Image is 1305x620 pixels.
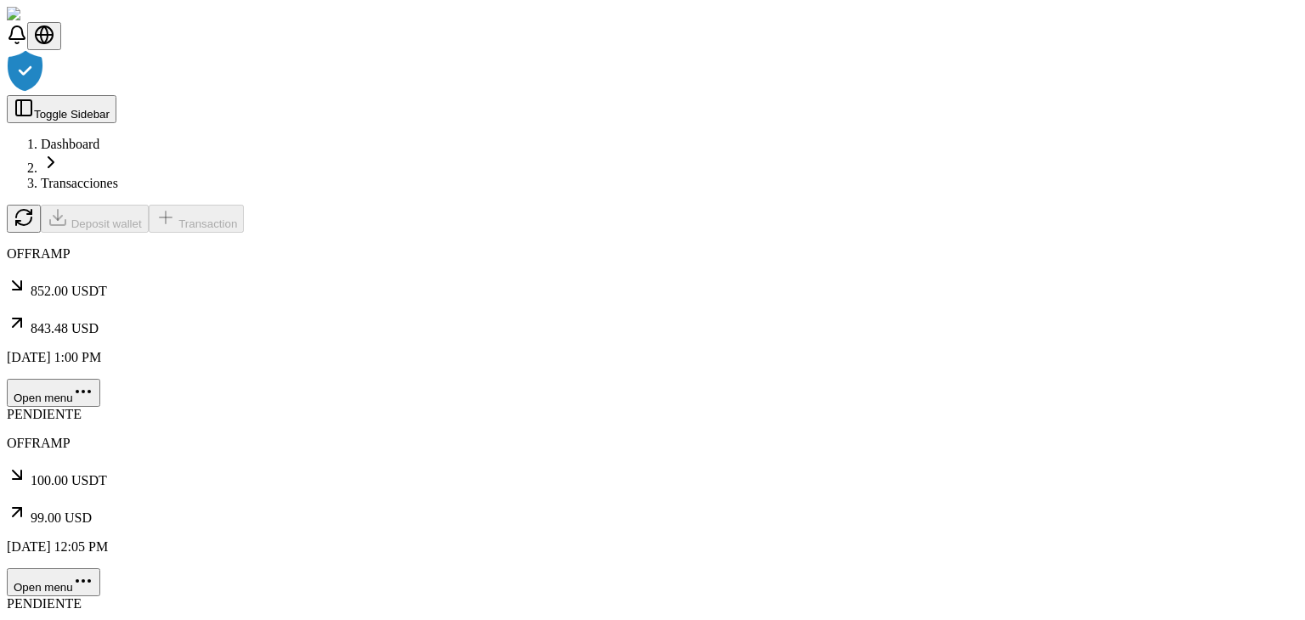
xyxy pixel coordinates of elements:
button: Transaction [149,205,245,233]
button: Deposit wallet [41,205,149,233]
span: Toggle Sidebar [34,108,110,121]
img: ShieldPay Logo [7,7,108,22]
p: 99.00 USD [7,502,1298,526]
span: Open menu [14,581,73,594]
a: Transacciones [41,176,118,190]
p: OFFRAMP [7,436,1298,451]
p: 100.00 USDT [7,465,1298,488]
button: Open menu [7,379,100,407]
p: [DATE] 12:05 PM [7,539,1298,555]
p: [DATE] 1:00 PM [7,350,1298,365]
button: Open menu [7,568,100,596]
div: PENDIENTE [7,596,1298,612]
nav: breadcrumb [7,137,1298,191]
button: Toggle Sidebar [7,95,116,123]
span: Deposit wallet [71,217,142,230]
div: PENDIENTE [7,407,1298,422]
p: OFFRAMP [7,246,1298,262]
p: 843.48 USD [7,313,1298,336]
span: Transaction [178,217,237,230]
p: 852.00 USDT [7,275,1298,299]
span: Open menu [14,392,73,404]
a: Dashboard [41,137,99,151]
